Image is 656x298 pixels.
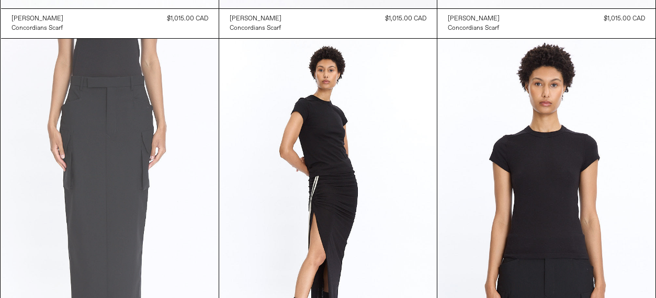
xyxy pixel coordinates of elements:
div: [PERSON_NAME] [230,15,281,24]
a: [PERSON_NAME] [230,14,281,24]
div: Concordians Scarf [448,24,499,33]
a: Concordians Scarf [448,24,500,33]
a: Concordians Scarf [230,24,281,33]
span: $1,015.00 CAD [385,15,426,23]
a: [PERSON_NAME] [12,14,63,24]
a: Concordians Scarf [12,24,63,33]
span: $1,015.00 CAD [604,15,645,23]
span: $1,015.00 CAD [167,15,208,23]
div: [PERSON_NAME] [448,15,500,24]
div: [PERSON_NAME] [12,15,63,24]
a: [PERSON_NAME] [448,14,500,24]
